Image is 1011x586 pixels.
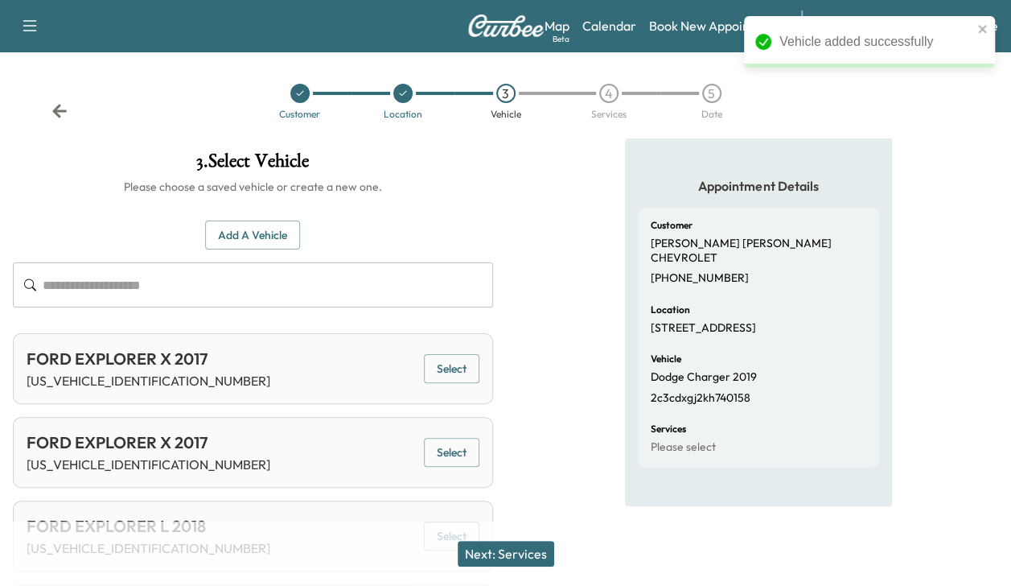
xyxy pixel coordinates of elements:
[582,16,636,35] a: Calendar
[467,14,545,37] img: Curbee Logo
[496,84,516,103] div: 3
[651,237,866,265] p: [PERSON_NAME] [PERSON_NAME] CHEVROLET
[13,179,493,195] h6: Please choose a saved vehicle or create a new one.
[205,221,300,250] button: Add a Vehicle
[424,354,479,384] button: Select
[977,23,988,35] button: close
[545,16,569,35] a: MapBeta
[779,32,972,52] div: Vehicle added successfully
[27,431,270,455] div: FORD EXPLORER X 2017
[651,370,757,385] p: Dodge Charger 2019
[27,371,270,390] p: [US_VEHICLE_IDENTIFICATION_NUMBER]
[651,321,756,336] p: [STREET_ADDRESS]
[27,455,270,474] p: [US_VEHICLE_IDENTIFICATION_NUMBER]
[649,16,785,35] a: Book New Appointment
[27,514,270,539] div: FORD EXPLORER L 2018
[702,84,721,103] div: 5
[424,438,479,468] button: Select
[599,84,619,103] div: 4
[591,109,627,119] div: Services
[491,109,521,119] div: Vehicle
[384,109,422,119] div: Location
[651,391,750,406] p: 2c3cdxgj2kh740158
[651,424,686,434] h6: Services
[638,177,879,195] h5: Appointment Details
[13,151,493,179] h1: 3 . Select Vehicle
[651,440,716,455] p: Please select
[51,103,68,119] div: Back
[279,109,320,119] div: Customer
[651,271,749,286] p: [PHONE_NUMBER]
[651,305,690,315] h6: Location
[553,33,569,45] div: Beta
[458,541,554,567] button: Next: Services
[651,354,681,364] h6: Vehicle
[701,109,722,119] div: Date
[651,221,692,230] h6: Customer
[27,347,270,371] div: FORD EXPLORER X 2017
